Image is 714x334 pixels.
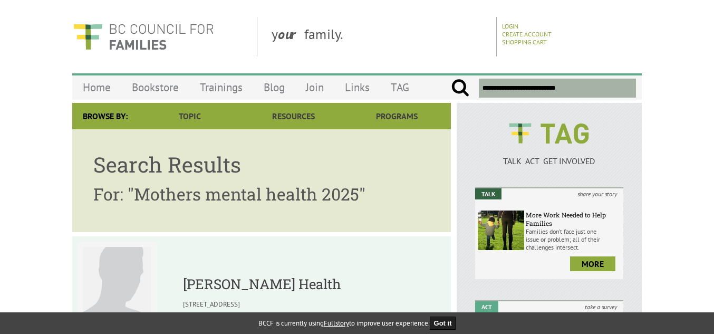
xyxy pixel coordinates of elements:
p: Families don’t face just one issue or problem; all of their challenges intersect. [526,227,621,251]
div: Browse By: [72,103,138,129]
a: Bookstore [121,75,189,100]
a: Fullstory [324,319,349,328]
i: share your story [571,188,623,199]
span: [STREET_ADDRESS] [183,300,240,309]
a: [PERSON_NAME] Health [183,275,341,293]
a: Login [502,22,518,30]
a: Join [295,75,334,100]
h2: For: "Mothers mental health 2025" [93,183,430,205]
a: TALK ACT GET INVOLVED [475,145,623,166]
em: Act [475,301,498,312]
img: McDowall Health Health [83,247,162,326]
a: Programs [345,103,449,129]
a: Home [72,75,121,100]
a: Links [334,75,380,100]
p: TALK ACT GET INVOLVED [475,156,623,166]
strong: our [278,25,304,43]
a: Shopping Cart [502,38,547,46]
a: Resources [242,103,345,129]
h6: More Work Needed to Help Families [526,211,621,227]
div: y family. [263,17,497,56]
img: BCCF's TAG Logo [501,113,596,154]
em: Talk [475,188,501,199]
h1: Search Results [93,150,430,178]
a: Blog [253,75,295,100]
a: Create Account [502,30,552,38]
a: more [570,256,615,271]
a: TAG [380,75,420,100]
i: take a survey [578,301,623,312]
button: Got it [430,317,456,330]
input: Submit [451,79,469,98]
a: Topic [138,103,242,129]
img: BC Council for FAMILIES [72,17,215,56]
a: Trainings [189,75,253,100]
